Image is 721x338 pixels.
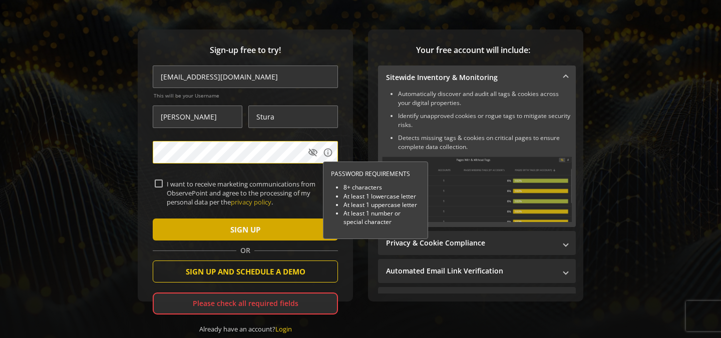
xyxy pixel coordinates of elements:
li: Identify unapproved cookies or rogue tags to mitigate security risks. [398,111,572,129]
li: Detects missing tags & cookies on critical pages to ensure complete data collection. [398,133,572,151]
mat-icon: visibility_off [308,147,318,157]
span: This will be your Username [154,92,338,99]
button: SIGN UP AND SCHEDULE A DEMO [153,260,338,282]
button: SIGN UP [153,218,338,240]
span: OR [236,245,254,255]
mat-expansion-panel-header: Sitewide Inventory & Monitoring [378,65,576,89]
div: PASSWORD REQUIREMENTS [331,169,420,178]
span: Sign-up free to try! [153,44,338,56]
div: Sitewide Inventory & Monitoring [378,89,576,227]
li: At least 1 uppercase letter [343,200,420,209]
li: At least 1 lowercase letter [343,192,420,200]
span: Your free account will include: [378,44,568,56]
mat-panel-title: Automated Email Link Verification [386,266,556,276]
li: Automatically discover and audit all tags & cookies across your digital properties. [398,89,572,107]
input: Email Address (name@work-email.com) * [153,65,338,88]
li: At least 1 number or special character [343,209,420,226]
mat-panel-title: Sitewide Inventory & Monitoring [386,72,556,82]
li: 8+ characters [343,183,420,191]
span: SIGN UP AND SCHEDULE A DEMO [186,262,305,280]
div: Already have an account? [153,324,338,334]
a: privacy policy [231,197,271,206]
label: I want to receive marketing communications from ObservePoint and agree to the processing of my pe... [163,179,336,207]
a: Login [275,324,292,333]
input: First Name * [153,105,242,128]
input: Last Name * [248,105,338,128]
div: Please check all required fields [153,292,338,314]
mat-expansion-panel-header: Performance Monitoring with Web Vitals [378,287,576,311]
mat-expansion-panel-header: Automated Email Link Verification [378,259,576,283]
mat-icon: info [323,147,333,157]
span: SIGN UP [230,220,260,238]
img: Sitewide Inventory & Monitoring [382,156,572,222]
mat-panel-title: Privacy & Cookie Compliance [386,238,556,248]
mat-expansion-panel-header: Privacy & Cookie Compliance [378,231,576,255]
